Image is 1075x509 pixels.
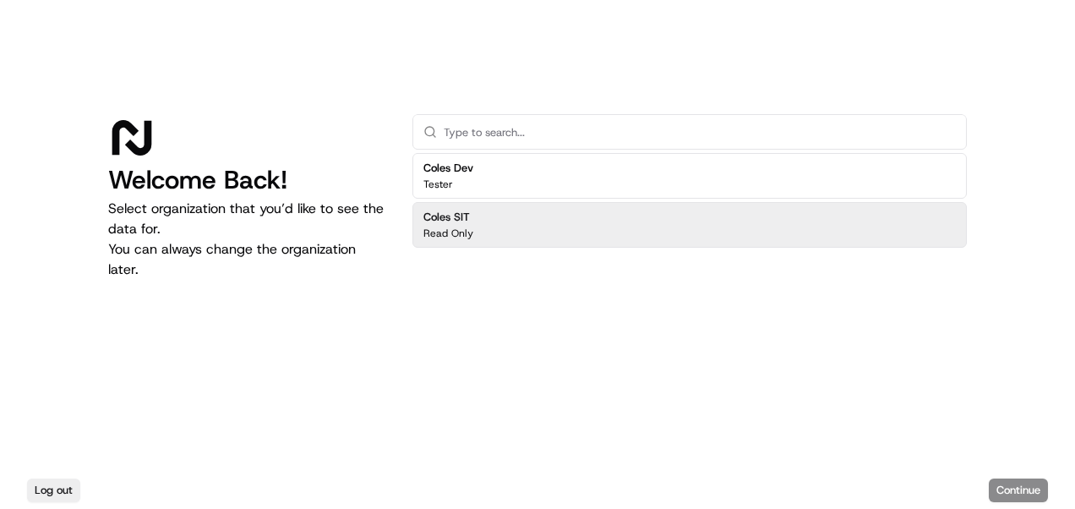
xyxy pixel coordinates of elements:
[423,227,473,240] p: Read Only
[108,165,385,195] h1: Welcome Back!
[423,161,473,176] h2: Coles Dev
[108,199,385,280] p: Select organization that you’d like to see the data for. You can always change the organization l...
[423,178,453,191] p: Tester
[412,150,967,251] div: Suggestions
[423,210,473,225] h2: Coles SIT
[27,479,80,502] button: Log out
[444,115,956,149] input: Type to search...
